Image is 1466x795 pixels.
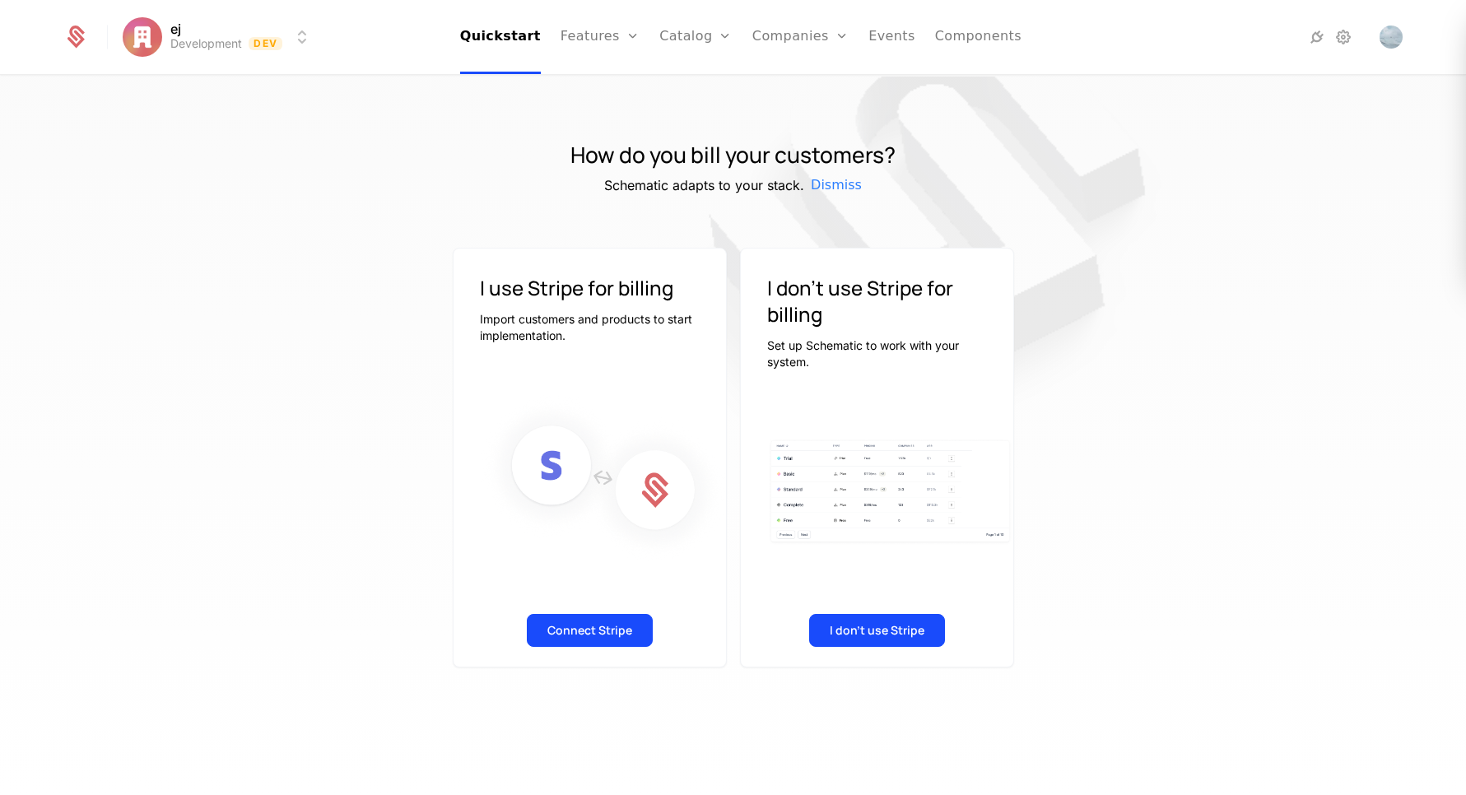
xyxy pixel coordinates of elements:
h3: I don't use Stripe for billing [767,275,987,328]
p: Set up Schematic to work with your system. [767,337,987,370]
h1: How do you bill your customers? [570,142,896,169]
img: Connect Stripe to Schematic [480,395,726,562]
a: Integrations [1307,27,1327,47]
a: Settings [1333,27,1353,47]
button: Connect Stripe [527,614,653,647]
h5: Schematic adapts to your stack. [604,175,804,195]
img: Franz Matugas [1380,26,1403,49]
button: I don't use Stripe [809,614,945,647]
img: Plan table [767,437,1013,546]
p: Import customers and products to start implementation. [480,311,700,344]
div: Development [170,35,242,52]
span: Dev [249,37,282,50]
span: ej [170,22,181,35]
button: Select environment [128,19,312,55]
button: Open user button [1380,26,1403,49]
span: Dismiss [811,175,862,195]
img: ej [123,17,162,57]
h3: I use Stripe for billing [480,275,700,301]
